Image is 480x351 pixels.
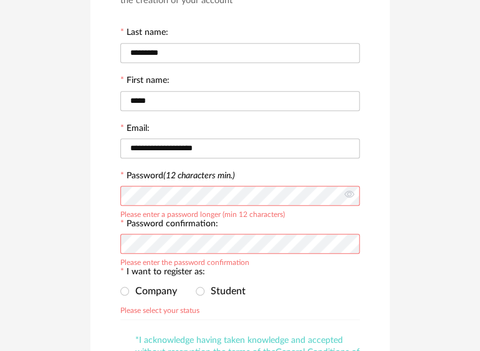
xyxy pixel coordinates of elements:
[204,286,246,296] span: Student
[120,304,199,314] div: Please select your status
[120,267,205,279] label: I want to register as:
[127,171,235,180] label: Password
[163,171,235,180] i: (12 characters min.)
[129,286,177,296] span: Company
[120,256,249,266] div: Please enter the password confirmation
[120,28,168,39] label: Last name:
[120,208,285,218] div: Please enter a password longer (min 12 characters)
[120,219,218,231] label: Password confirmation:
[120,124,150,135] label: Email:
[120,76,170,87] label: First name:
